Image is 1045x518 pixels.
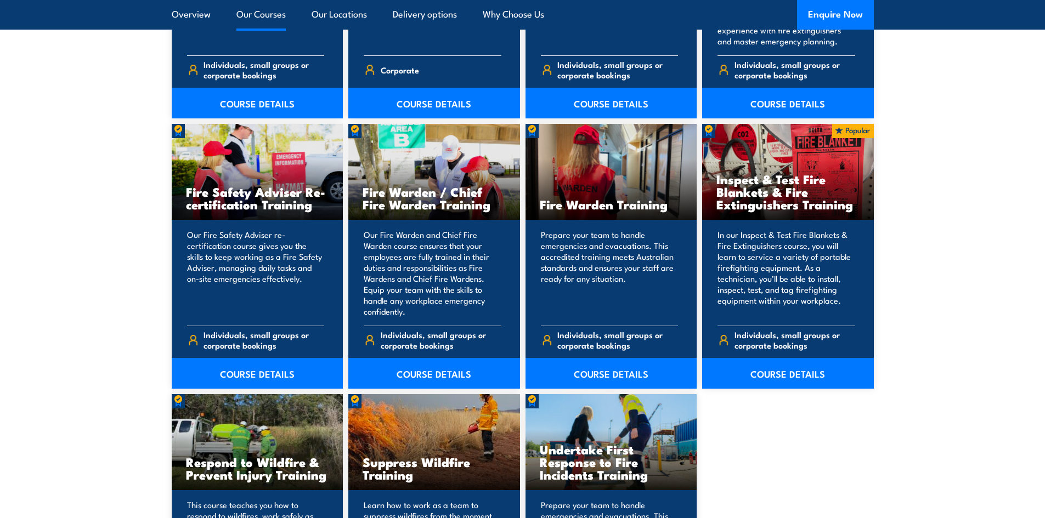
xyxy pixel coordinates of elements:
span: Individuals, small groups or corporate bookings [204,59,324,80]
p: Our Fire Warden and Chief Fire Warden course ensures that your employees are fully trained in the... [364,229,501,317]
h3: Suppress Wildfire Training [363,456,506,481]
a: COURSE DETAILS [348,358,520,389]
a: COURSE DETAILS [526,358,697,389]
p: Prepare your team to handle emergencies and evacuations. This accredited training meets Australia... [541,229,679,317]
a: COURSE DETAILS [702,88,874,118]
a: COURSE DETAILS [172,88,343,118]
span: Individuals, small groups or corporate bookings [204,329,324,350]
h3: Undertake First Response to Fire Incidents Training [540,443,683,481]
p: Our Fire Safety Adviser re-certification course gives you the skills to keep working as a Fire Sa... [187,229,325,317]
p: In our Inspect & Test Fire Blankets & Fire Extinguishers course, you will learn to service a vari... [718,229,855,317]
span: Corporate [381,61,419,78]
h3: Respond to Wildfire & Prevent Injury Training [186,456,329,481]
span: Individuals, small groups or corporate bookings [735,329,855,350]
span: Individuals, small groups or corporate bookings [557,329,678,350]
h3: Fire Warden Training [540,198,683,210]
a: COURSE DETAILS [348,88,520,118]
a: COURSE DETAILS [526,88,697,118]
a: COURSE DETAILS [172,358,343,389]
h3: Fire Safety Adviser Re-certification Training [186,185,329,210]
span: Individuals, small groups or corporate bookings [381,329,501,350]
a: COURSE DETAILS [702,358,874,389]
span: Individuals, small groups or corporate bookings [735,59,855,80]
h3: Inspect & Test Fire Blankets & Fire Extinguishers Training [716,173,860,210]
h3: Fire Warden / Chief Fire Warden Training [363,185,506,210]
span: Individuals, small groups or corporate bookings [557,59,678,80]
